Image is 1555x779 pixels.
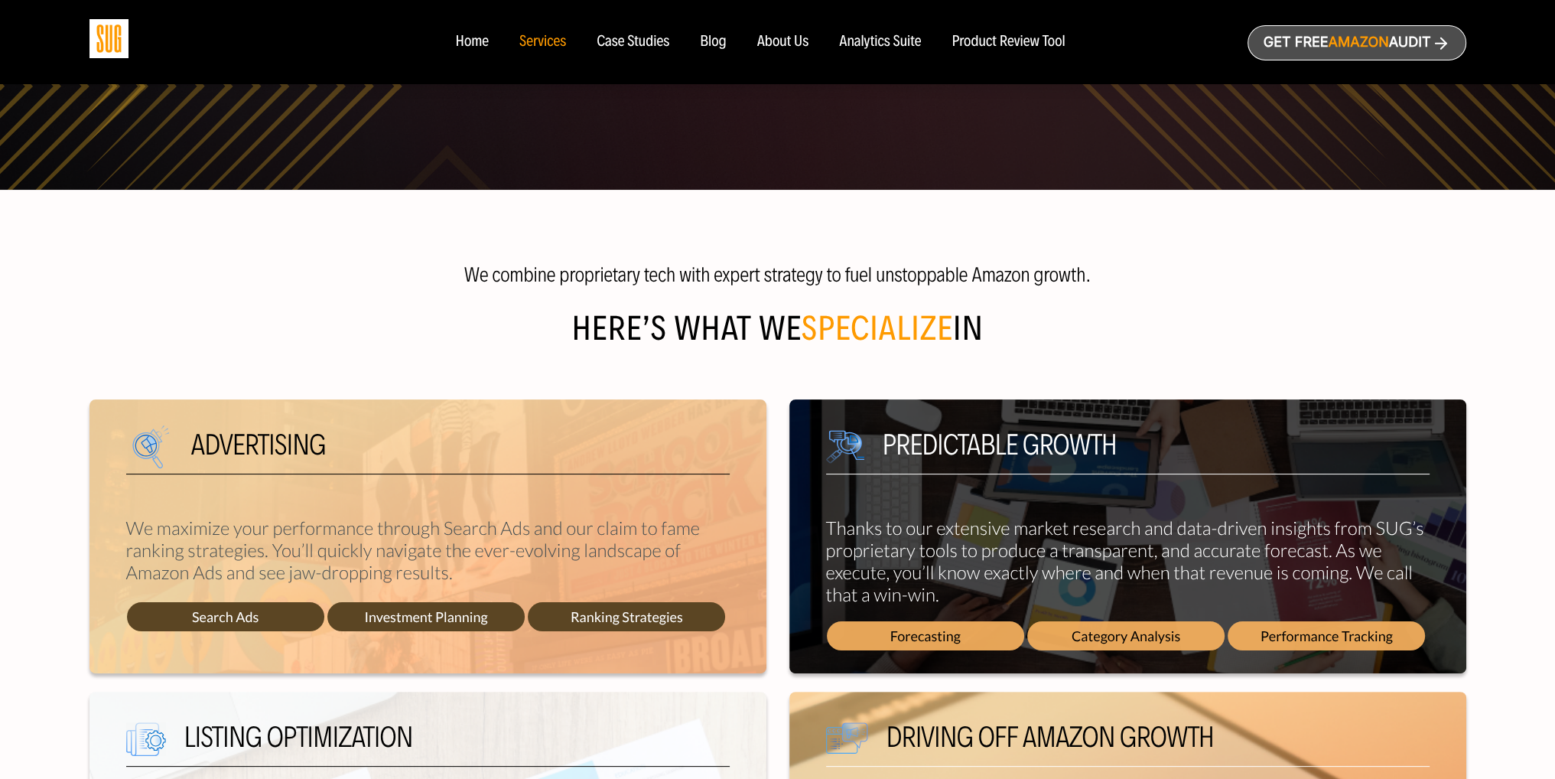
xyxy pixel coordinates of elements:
[89,314,1466,363] h2: Here’s what We in
[1248,25,1466,60] a: Get freeAmazonAudit
[1027,621,1225,650] span: Category Analysis
[445,263,1111,286] p: We combine proprietary tech with expert strategy to fuel unstoppable Amazon growth.
[127,602,324,631] span: Search Ads
[757,34,809,51] a: About Us
[826,722,1430,767] h5: Driving off Amazon growth
[126,418,191,485] img: We are Smart
[1228,621,1425,650] span: Performance Tracking
[126,430,730,474] h5: Advertising
[1328,34,1388,51] span: Amazon
[126,517,730,584] p: We maximize your performance through Search Ads and our claim to fame ranking strategies. You’ll ...
[826,517,1430,606] p: Thanks to our extensive market research and data-driven insights from SUG’s proprietary tools to ...
[455,34,488,51] a: Home
[528,602,725,631] span: Ranking Strategies
[597,34,669,51] a: Case Studies
[126,722,166,756] img: We are Smart
[826,430,1430,474] h5: Predictable growth
[826,722,868,754] img: We are Smart
[802,308,953,349] span: specialize
[839,34,921,51] a: Analytics Suite
[700,34,727,51] a: Blog
[952,34,1065,51] a: Product Review Tool
[327,602,525,631] span: Investment Planning
[826,430,864,464] img: We are Smart
[126,722,730,767] h5: Listing Optimization
[827,621,1024,650] span: Forecasting
[89,19,128,58] img: Sug
[519,34,566,51] a: Services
